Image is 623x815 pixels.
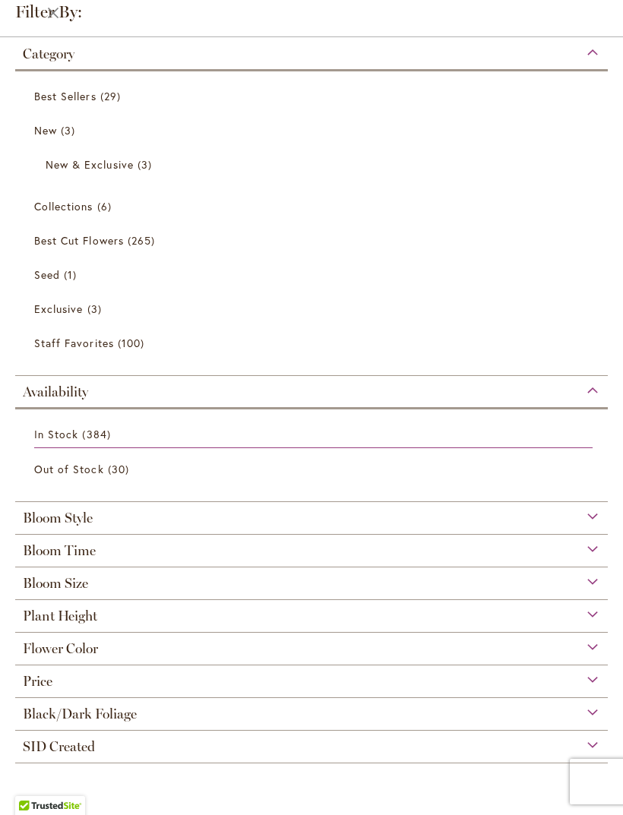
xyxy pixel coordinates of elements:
[23,542,96,559] span: Bloom Time
[46,157,134,172] span: New & Exclusive
[34,462,104,476] span: Out of Stock
[64,267,81,283] span: 1
[34,427,78,441] span: In Stock
[23,706,137,722] span: Black/Dark Foliage
[118,335,148,351] span: 100
[97,198,115,214] span: 6
[100,88,125,104] span: 29
[23,46,74,62] span: Category
[34,199,93,213] span: Collections
[46,151,581,178] a: New &amp; Exclusive
[82,426,114,442] span: 384
[23,608,97,624] span: Plant Height
[34,330,593,356] a: Staff Favorites
[34,295,593,322] a: Exclusive
[23,640,98,657] span: Flower Color
[23,384,88,400] span: Availability
[34,227,593,254] a: Best Cut Flowers
[34,117,593,144] a: New
[34,193,593,220] a: Collections
[23,738,95,755] span: SID Created
[23,510,93,526] span: Bloom Style
[138,156,156,172] span: 3
[34,233,124,248] span: Best Cut Flowers
[34,421,593,448] a: In Stock 384
[34,261,593,288] a: Seed
[23,575,88,592] span: Bloom Size
[34,456,593,482] a: Out of Stock 30
[34,89,96,103] span: Best Sellers
[108,461,133,477] span: 30
[128,232,159,248] span: 265
[11,761,54,804] iframe: Launch Accessibility Center
[34,123,57,137] span: New
[87,301,106,317] span: 3
[34,267,60,282] span: Seed
[34,83,593,109] a: Best Sellers
[34,302,83,316] span: Exclusive
[61,122,79,138] span: 3
[23,673,52,690] span: Price
[34,336,114,350] span: Staff Favorites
